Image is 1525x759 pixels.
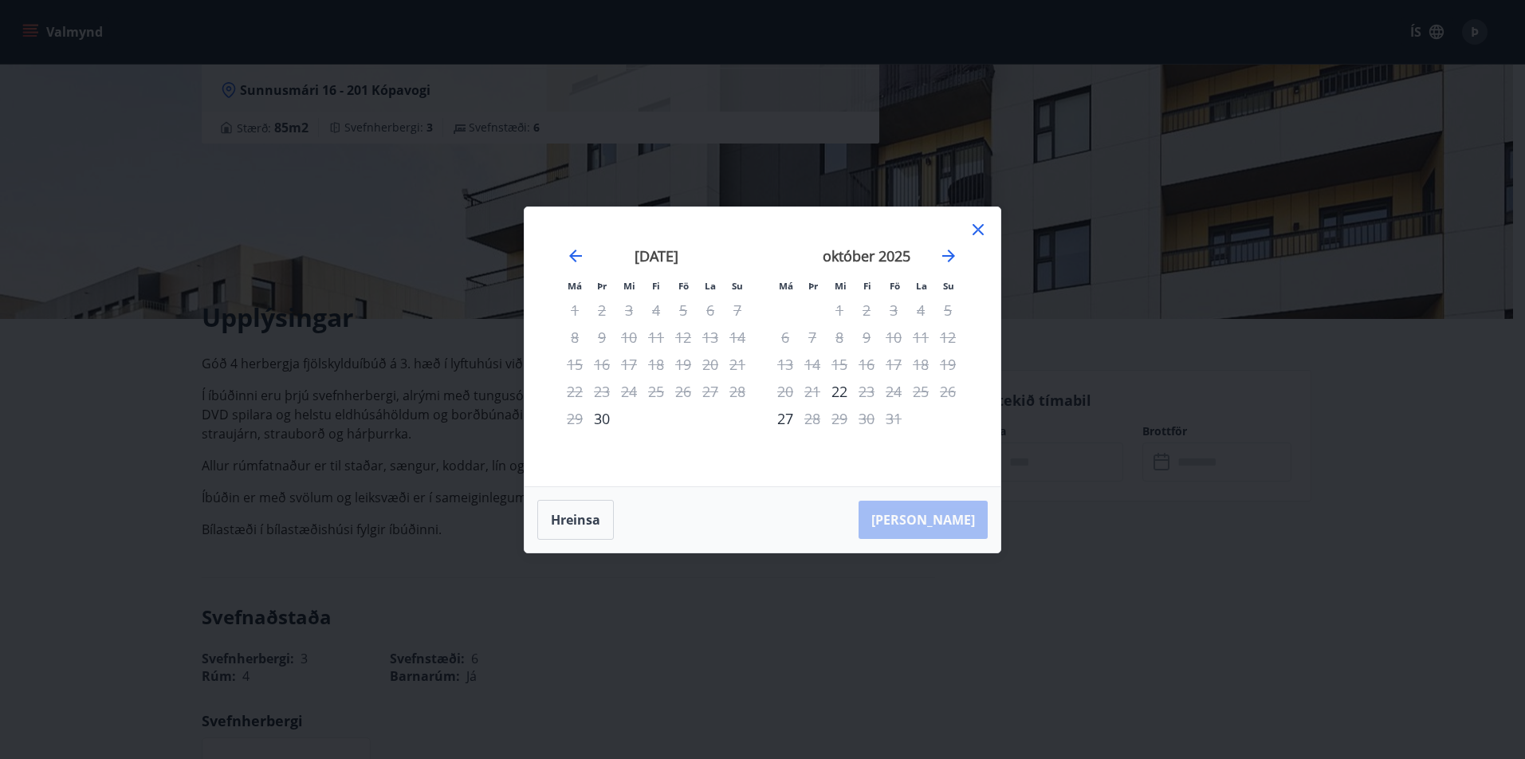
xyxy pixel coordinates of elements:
td: Not available. laugardagur, 27. september 2025 [697,378,724,405]
div: Aðeins innritun í boði [826,378,853,405]
td: Not available. þriðjudagur, 23. september 2025 [588,378,615,405]
small: Mi [623,280,635,292]
td: Not available. mánudagur, 8. september 2025 [561,324,588,351]
td: Not available. laugardagur, 6. september 2025 [697,297,724,324]
td: Not available. sunnudagur, 28. september 2025 [724,378,751,405]
div: Calendar [544,226,981,467]
td: Not available. laugardagur, 25. október 2025 [907,378,934,405]
td: Not available. laugardagur, 18. október 2025 [907,351,934,378]
td: Not available. sunnudagur, 26. október 2025 [934,378,961,405]
td: Not available. föstudagur, 17. október 2025 [880,351,907,378]
small: La [916,280,927,292]
div: Aðeins innritun í boði [588,405,615,432]
td: Not available. föstudagur, 24. október 2025 [880,378,907,405]
td: Not available. laugardagur, 4. október 2025 [907,297,934,324]
td: Choose mánudagur, 27. október 2025 as your check-in date. It’s available. [772,405,799,432]
td: Not available. þriðjudagur, 2. september 2025 [588,297,615,324]
td: Not available. laugardagur, 13. september 2025 [697,324,724,351]
td: Not available. fimmtudagur, 2. október 2025 [853,297,880,324]
strong: október 2025 [823,246,910,265]
td: Not available. föstudagur, 31. október 2025 [880,405,907,432]
td: Not available. miðvikudagur, 1. október 2025 [826,297,853,324]
div: Move backward to switch to the previous month. [566,246,585,265]
td: Not available. miðvikudagur, 24. september 2025 [615,378,643,405]
small: Má [568,280,582,292]
td: Not available. sunnudagur, 21. september 2025 [724,351,751,378]
small: Fi [863,280,871,292]
small: Má [779,280,793,292]
small: Su [943,280,954,292]
td: Not available. þriðjudagur, 21. október 2025 [799,378,826,405]
div: Aðeins útritun í boði [799,405,826,432]
strong: [DATE] [635,246,678,265]
td: Not available. miðvikudagur, 15. október 2025 [826,351,853,378]
td: Not available. þriðjudagur, 28. október 2025 [799,405,826,432]
div: Move forward to switch to the next month. [939,246,958,265]
td: Choose þriðjudagur, 30. september 2025 as your check-in date. It’s available. [588,405,615,432]
small: Fö [890,280,900,292]
td: Not available. sunnudagur, 5. október 2025 [934,297,961,324]
small: Þr [808,280,818,292]
td: Not available. fimmtudagur, 11. september 2025 [643,324,670,351]
td: Not available. mánudagur, 29. september 2025 [561,405,588,432]
td: Not available. mánudagur, 13. október 2025 [772,351,799,378]
td: Not available. mánudagur, 6. október 2025 [772,324,799,351]
td: Not available. sunnudagur, 7. september 2025 [724,297,751,324]
td: Not available. fimmtudagur, 23. október 2025 [853,378,880,405]
div: Aðeins innritun í boði [772,405,799,432]
small: Mi [835,280,847,292]
td: Not available. fimmtudagur, 18. september 2025 [643,351,670,378]
td: Not available. mánudagur, 1. september 2025 [561,297,588,324]
td: Not available. miðvikudagur, 29. október 2025 [826,405,853,432]
td: Not available. laugardagur, 20. september 2025 [697,351,724,378]
td: Not available. fimmtudagur, 9. október 2025 [853,324,880,351]
small: Þr [597,280,607,292]
td: Not available. föstudagur, 10. október 2025 [880,324,907,351]
td: Not available. miðvikudagur, 3. september 2025 [615,297,643,324]
td: Not available. fimmtudagur, 30. október 2025 [853,405,880,432]
td: Not available. miðvikudagur, 8. október 2025 [826,324,853,351]
td: Choose miðvikudagur, 22. október 2025 as your check-in date. It’s available. [826,378,853,405]
small: La [705,280,716,292]
td: Not available. sunnudagur, 14. september 2025 [724,324,751,351]
div: Aðeins útritun í boði [853,378,880,405]
small: Su [732,280,743,292]
td: Not available. föstudagur, 19. september 2025 [670,351,697,378]
div: Aðeins útritun í boði [826,297,853,324]
td: Not available. mánudagur, 20. október 2025 [772,378,799,405]
button: Hreinsa [537,500,614,540]
td: Not available. mánudagur, 15. september 2025 [561,351,588,378]
td: Not available. fimmtudagur, 25. september 2025 [643,378,670,405]
td: Not available. fimmtudagur, 16. október 2025 [853,351,880,378]
td: Not available. föstudagur, 12. september 2025 [670,324,697,351]
td: Not available. laugardagur, 11. október 2025 [907,324,934,351]
td: Not available. fimmtudagur, 4. september 2025 [643,297,670,324]
td: Not available. þriðjudagur, 9. september 2025 [588,324,615,351]
td: Not available. föstudagur, 5. september 2025 [670,297,697,324]
td: Not available. sunnudagur, 12. október 2025 [934,324,961,351]
td: Not available. föstudagur, 3. október 2025 [880,297,907,324]
small: Fi [652,280,660,292]
td: Not available. föstudagur, 26. september 2025 [670,378,697,405]
td: Not available. þriðjudagur, 14. október 2025 [799,351,826,378]
td: Not available. sunnudagur, 19. október 2025 [934,351,961,378]
td: Not available. mánudagur, 22. september 2025 [561,378,588,405]
td: Not available. miðvikudagur, 10. september 2025 [615,324,643,351]
td: Not available. þriðjudagur, 16. september 2025 [588,351,615,378]
td: Not available. miðvikudagur, 17. september 2025 [615,351,643,378]
td: Not available. þriðjudagur, 7. október 2025 [799,324,826,351]
small: Fö [678,280,689,292]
